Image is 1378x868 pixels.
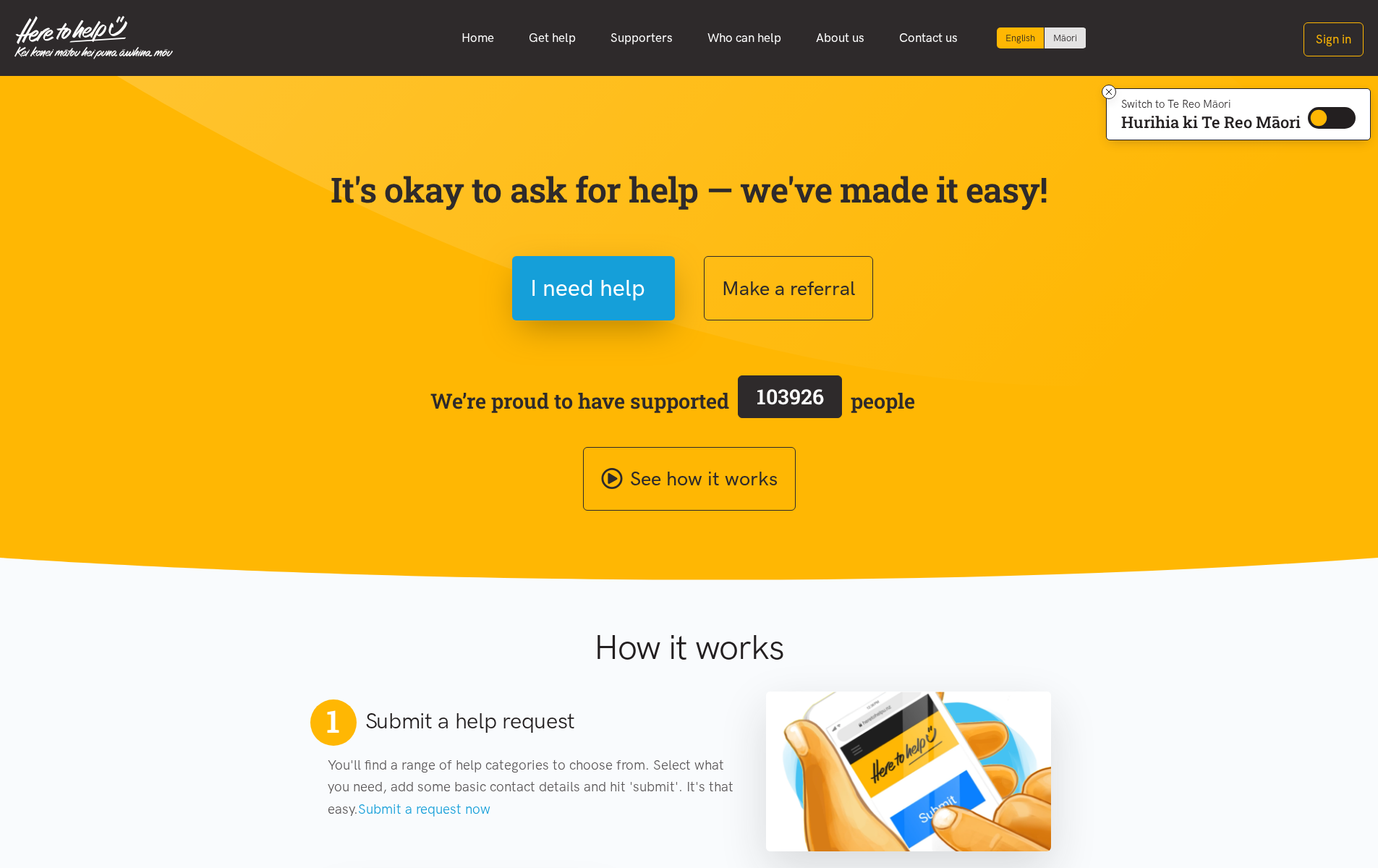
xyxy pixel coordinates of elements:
img: Home [14,16,173,59]
a: Supporters [593,22,690,54]
h2: Submit a help request [365,706,576,736]
div: Language toggle [997,27,1086,48]
a: See how it works [583,447,796,511]
a: Contact us [882,22,975,54]
div: Current language [997,27,1045,48]
h1: How it works [453,626,925,668]
span: We’re proud to have supported people [430,373,915,429]
a: 103926 [729,373,851,429]
a: About us [799,22,882,54]
a: Switch to Te Reo Māori [1045,27,1086,48]
p: You'll find a range of help categories to choose from. Select what you need, add some basic conta... [328,754,738,820]
a: Home [444,22,511,54]
button: Sign in [1303,22,1364,56]
a: Get help [511,22,593,54]
a: Submit a request now [358,801,490,817]
button: I need help [512,256,675,320]
span: 1 [326,702,339,740]
span: I need help [530,270,645,307]
span: 103926 [757,383,824,410]
p: Switch to Te Reo Māori [1121,100,1301,109]
p: It's okay to ask for help — we've made it easy! [328,169,1051,210]
p: Hurihia ki Te Reo Māori [1121,116,1301,129]
a: Who can help [690,22,799,54]
button: Make a referral [704,256,873,320]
